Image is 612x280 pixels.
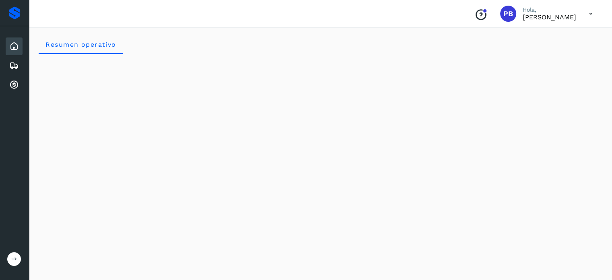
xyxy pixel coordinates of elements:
span: Resumen operativo [45,41,116,48]
div: Embarques [6,57,23,75]
div: Inicio [6,37,23,55]
p: Hola, [523,6,576,13]
div: Cuentas por cobrar [6,76,23,94]
p: PABLO BOURS TAPIA [523,13,576,21]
